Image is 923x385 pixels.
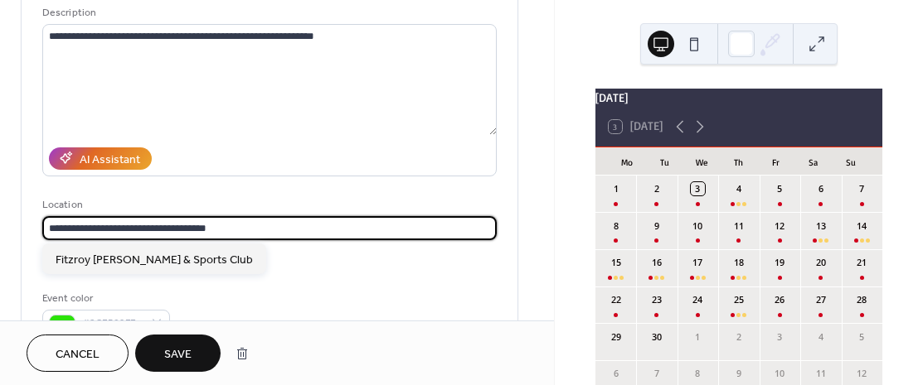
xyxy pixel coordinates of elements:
div: 6 [814,182,828,195]
div: 18 [732,256,746,269]
div: Description [42,4,493,22]
div: 23 [650,293,663,306]
div: 7 [855,182,868,195]
span: Save [164,346,192,363]
div: 19 [773,256,786,269]
div: 20 [814,256,828,269]
div: Location [42,196,493,214]
div: 12 [773,219,786,233]
div: 5 [773,182,786,195]
div: 27 [814,293,828,306]
div: 22 [609,293,622,306]
div: 3 [773,330,786,344]
div: 14 [855,219,868,233]
div: 1 [609,182,622,195]
div: 6 [609,367,622,380]
div: 3 [691,182,704,195]
div: 26 [773,293,786,306]
div: 8 [691,367,704,380]
div: AI Assistant [80,151,140,168]
div: 11 [732,219,746,233]
div: 4 [814,330,828,344]
div: 25 [732,293,746,306]
div: 8 [609,219,622,233]
div: 16 [650,256,663,269]
div: Sa [794,147,832,176]
div: 9 [650,219,663,233]
div: Tu [646,147,683,176]
div: 4 [732,182,746,195]
div: 10 [773,367,786,380]
div: 15 [609,256,622,269]
div: We [683,147,721,176]
span: Fitzroy [PERSON_NAME] & Sports Club [56,251,253,268]
div: Su [832,147,869,176]
div: Fr [757,147,794,176]
button: AI Assistant [49,147,152,170]
div: 2 [650,182,663,195]
div: Mo [609,147,646,176]
div: 11 [814,367,828,380]
div: 29 [609,330,622,344]
span: #2CE309FF [82,314,143,331]
div: 30 [650,330,663,344]
div: 5 [855,330,868,344]
div: Event color [42,290,167,307]
div: [DATE] [595,89,882,107]
div: 10 [691,219,704,233]
div: 2 [732,330,746,344]
div: Th [720,147,757,176]
div: 24 [691,293,704,306]
div: 7 [650,367,663,380]
div: 12 [855,367,868,380]
div: 17 [691,256,704,269]
div: 9 [732,367,746,380]
div: 13 [814,219,828,233]
button: Save [135,334,221,372]
span: Cancel [56,346,100,363]
div: 1 [691,330,704,344]
button: Cancel [27,334,129,372]
div: 28 [855,293,868,306]
div: 21 [855,256,868,269]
